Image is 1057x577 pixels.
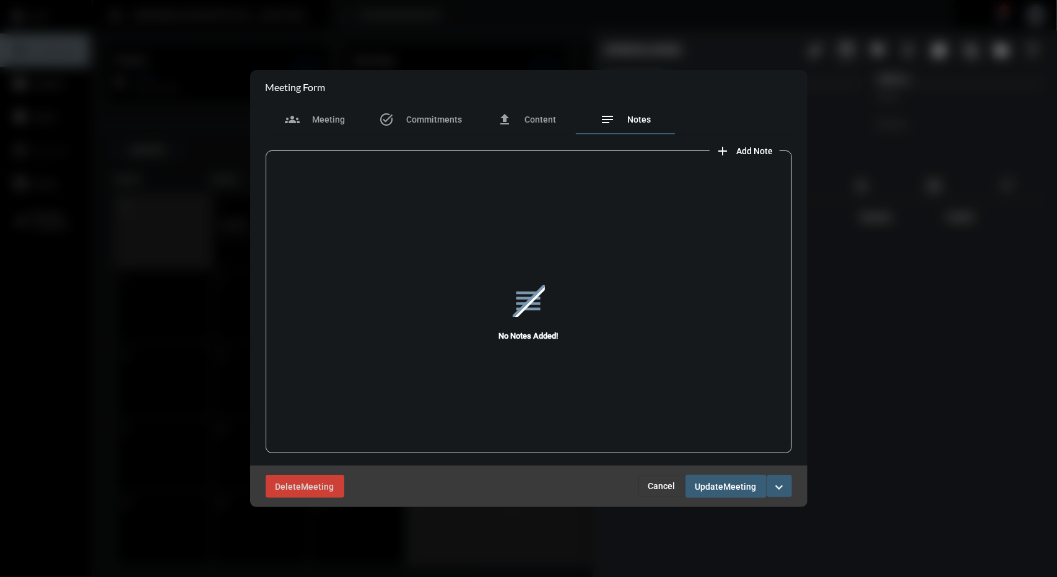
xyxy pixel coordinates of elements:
span: Update [695,482,724,492]
span: Add Note [737,146,773,156]
span: Meeting [302,482,334,492]
span: Delete [276,482,302,492]
mat-icon: groups [285,112,300,127]
span: Cancel [648,481,676,491]
span: Commitments [407,115,463,124]
mat-icon: notes [601,112,615,127]
button: DeleteMeeting [266,475,344,498]
mat-icon: task_alt [380,112,394,127]
button: UpdateMeeting [685,475,767,498]
mat-icon: expand_more [772,480,787,495]
h5: No Notes Added! [266,331,792,341]
mat-icon: file_upload [497,112,512,127]
mat-icon: add [716,144,731,158]
span: Meeting [724,482,757,492]
button: add note [710,138,780,163]
h2: Meeting Form [266,81,326,93]
span: Meeting [312,115,345,124]
mat-icon: reorder [513,285,545,317]
button: Cancel [638,475,685,497]
span: Content [524,115,556,124]
span: Notes [628,115,651,124]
